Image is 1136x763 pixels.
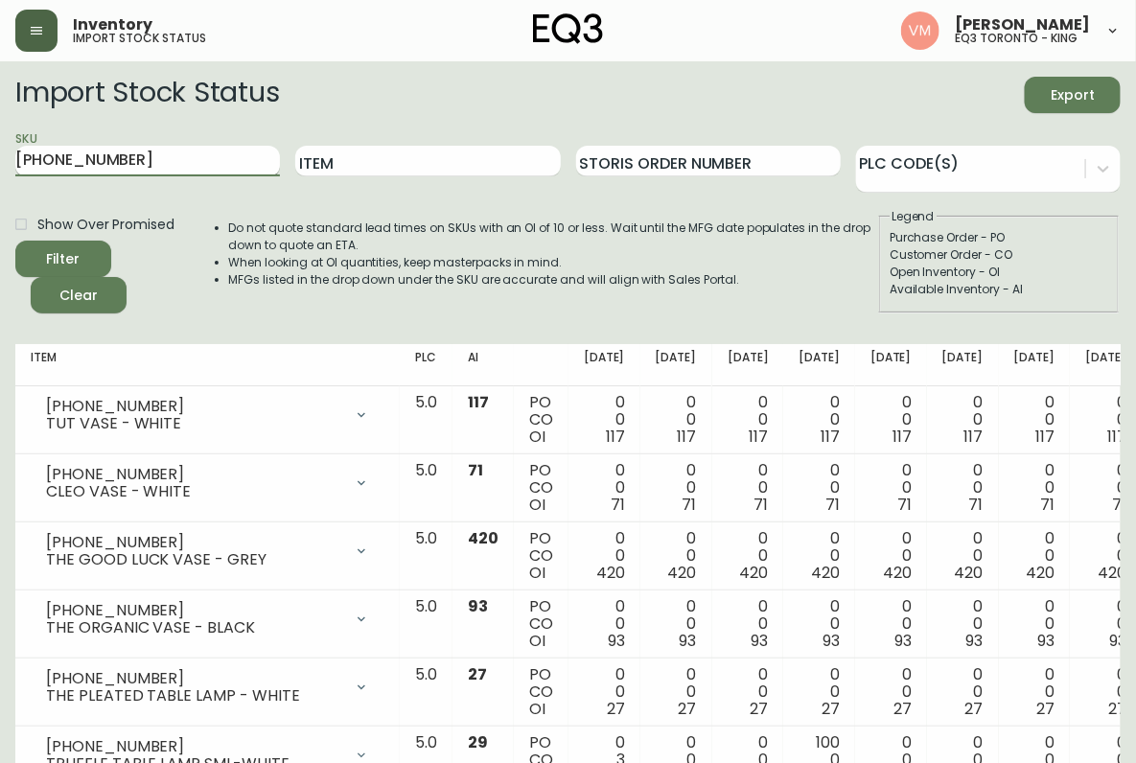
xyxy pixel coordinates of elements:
button: Filter [15,241,111,277]
span: 117 [1107,426,1126,448]
td: 5.0 [400,454,452,522]
div: 0 0 [728,666,769,718]
button: Clear [31,277,127,313]
span: OI [529,426,545,448]
div: PO CO [529,530,553,582]
div: 0 0 [942,462,984,514]
div: 0 0 [1014,394,1055,446]
span: OI [529,562,545,584]
span: OI [529,630,545,652]
div: 0 0 [1014,598,1055,650]
span: 93 [680,630,697,652]
div: 0 0 [799,394,840,446]
div: Available Inventory - AI [890,281,1108,298]
div: [PHONE_NUMBER] [46,670,342,687]
div: [PHONE_NUMBER] [46,602,342,619]
div: 0 0 [799,530,840,582]
div: 0 0 [728,394,769,446]
div: 0 0 [1085,462,1126,514]
span: 117 [893,426,912,448]
div: PO CO [529,462,553,514]
div: 0 0 [799,666,840,718]
td: 5.0 [400,659,452,727]
span: 420 [883,562,912,584]
span: Inventory [73,17,152,33]
span: 93 [468,595,488,617]
div: 0 0 [1085,666,1126,718]
legend: Legend [890,208,937,225]
div: 0 0 [870,598,912,650]
h5: import stock status [73,33,206,44]
div: 0 0 [656,530,697,582]
div: Customer Order - CO [890,246,1108,264]
span: 27 [468,663,487,685]
div: [PHONE_NUMBER]THE ORGANIC VASE - BLACK [31,598,384,640]
th: PLC [400,344,452,386]
div: 0 0 [656,598,697,650]
div: 0 0 [656,462,697,514]
span: 27 [1037,698,1055,720]
div: 0 0 [942,530,984,582]
th: [DATE] [855,344,927,386]
div: THE ORGANIC VASE - BLACK [46,619,342,636]
span: 93 [823,630,840,652]
h5: eq3 toronto - king [955,33,1078,44]
div: 0 0 [656,394,697,446]
span: 71 [754,494,769,516]
div: THE GOOD LUCK VASE - GREY [46,551,342,568]
div: 0 0 [584,598,625,650]
span: 93 [608,630,625,652]
div: 0 0 [870,666,912,718]
span: 71 [683,494,697,516]
span: 117 [821,426,840,448]
div: 0 0 [942,666,984,718]
div: 0 0 [584,462,625,514]
div: [PHONE_NUMBER] [46,534,342,551]
span: 93 [966,630,984,652]
div: Purchase Order - PO [890,229,1108,246]
div: 0 0 [870,394,912,446]
div: 0 0 [728,598,769,650]
div: PO CO [529,666,553,718]
span: 117 [678,426,697,448]
span: 71 [611,494,625,516]
div: CLEO VASE - WHITE [46,483,342,500]
span: 117 [750,426,769,448]
div: [PHONE_NUMBER] [46,466,342,483]
span: 117 [468,391,489,413]
span: OI [529,494,545,516]
div: 0 0 [584,666,625,718]
td: 5.0 [400,522,452,590]
div: [PHONE_NUMBER]THE GOOD LUCK VASE - GREY [31,530,384,572]
button: Export [1025,77,1121,113]
div: 0 0 [728,462,769,514]
span: 117 [964,426,984,448]
span: 93 [1038,630,1055,652]
span: 93 [752,630,769,652]
li: Do not quote standard lead times on SKUs with an OI of 10 or less. Wait until the MFG date popula... [229,220,877,254]
div: 0 0 [1014,462,1055,514]
li: MFGs listed in the drop down under the SKU are accurate and will align with Sales Portal. [229,271,877,289]
div: 0 0 [584,394,625,446]
span: 29 [468,731,488,753]
span: 71 [969,494,984,516]
span: 71 [1112,494,1126,516]
span: 27 [751,698,769,720]
div: TUT VASE - WHITE [46,415,342,432]
span: 27 [1108,698,1126,720]
th: [DATE] [927,344,999,386]
div: [PHONE_NUMBER] [46,398,342,415]
span: 420 [740,562,769,584]
span: 27 [679,698,697,720]
span: 117 [1036,426,1055,448]
span: Clear [46,284,111,308]
th: [DATE] [999,344,1071,386]
th: [DATE] [640,344,712,386]
img: logo [533,13,604,44]
div: THE PLEATED TABLE LAMP - WHITE [46,687,342,705]
div: 0 0 [942,394,984,446]
th: AI [452,344,514,386]
span: Export [1040,83,1105,107]
div: 0 0 [656,666,697,718]
div: Open Inventory - OI [890,264,1108,281]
